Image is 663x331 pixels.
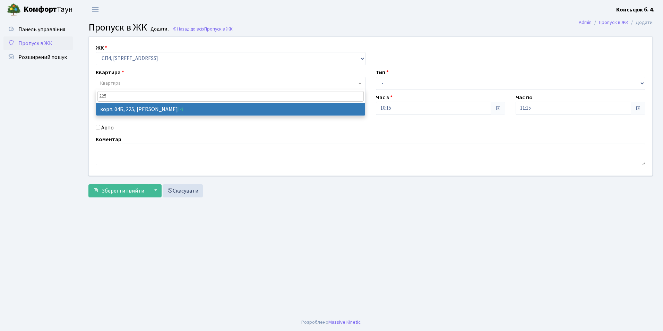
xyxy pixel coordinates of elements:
span: Таун [24,4,73,16]
label: Тип [376,68,389,77]
label: Коментар [96,135,121,144]
div: Розроблено . [301,319,362,326]
a: Пропуск в ЖК [3,36,73,50]
span: Квартира [100,80,121,87]
img: logo.png [7,3,21,17]
a: Пропуск в ЖК [599,19,628,26]
a: Розширений пошук [3,50,73,64]
span: Пропуск в ЖК [18,40,52,47]
label: Авто [101,124,114,132]
small: Додати . [149,26,169,32]
li: Додати [628,19,653,26]
button: Зберегти і вийти [88,184,149,197]
label: Час по [516,93,533,102]
a: Назад до всіхПропуск в ЖК [172,26,233,32]
a: Консьєрж б. 4. [616,6,655,14]
button: Переключити навігацію [87,4,104,15]
span: Розширений пошук [18,53,67,61]
span: Пропуск в ЖК [88,20,147,34]
label: ЖК [96,44,107,52]
a: Admin [579,19,592,26]
label: Квартира [96,68,124,77]
span: Панель управління [18,26,65,33]
li: корп. 04Б, 225, [PERSON_NAME] [96,103,365,116]
nav: breadcrumb [568,15,663,30]
a: Скасувати [163,184,203,197]
span: Пропуск в ЖК [204,26,233,32]
a: Панель управління [3,23,73,36]
b: Комфорт [24,4,57,15]
a: Massive Kinetic [328,319,361,326]
span: Зберегти і вийти [102,187,144,195]
label: Час з [376,93,393,102]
